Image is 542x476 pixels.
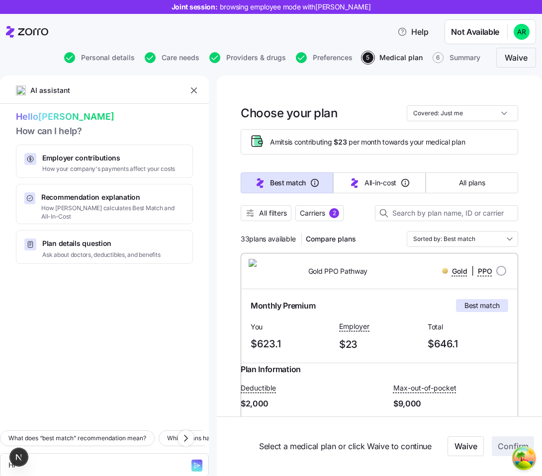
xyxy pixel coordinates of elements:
[295,205,344,221] button: Carriers2
[442,265,492,277] div: |
[16,110,193,124] span: Hello [PERSON_NAME]
[259,208,287,218] span: All filters
[241,363,301,376] span: Plan Information
[379,54,423,61] span: Medical plan
[145,52,199,63] button: Care needs
[209,52,286,63] button: Providers & drugs
[492,437,534,457] button: Confirm
[505,52,528,64] span: Waive
[362,52,373,63] span: 5
[448,437,484,457] button: Waive
[306,234,356,244] span: Compare plans
[81,54,135,61] span: Personal details
[62,52,135,63] a: Personal details
[514,24,530,40] img: d2fa4116c6ed70da3a6ab30e14e26a24
[64,52,135,63] button: Personal details
[451,26,499,38] span: Not Available
[270,137,465,147] span: Amits is contributing per month towards your medical plan
[393,397,518,410] span: $9,000
[389,22,437,42] button: Help
[339,321,369,331] span: Employer
[433,52,444,63] span: 6
[397,26,429,38] span: Help
[514,448,534,468] button: Open Tanstack query devtools
[241,397,365,410] span: $2,000
[313,54,353,61] span: Preferences
[433,52,480,63] button: 6Summary
[251,336,331,352] span: $623.1
[42,251,160,259] span: Ask about doctors, deductibles, and benefits
[296,52,353,63] button: Preferences
[249,259,292,283] img: Anthem
[241,234,295,244] span: 33 plans available
[42,153,175,163] span: Employer contributions
[42,165,175,173] span: How your company's payments affect your costs
[450,54,480,61] span: Summary
[428,336,508,352] span: $646.1
[241,205,291,221] button: All filters
[259,440,440,453] span: Select a medical plan or click Waive to continue
[251,322,331,332] span: You
[339,336,420,353] span: $23
[226,54,286,61] span: Providers & drugs
[364,178,396,188] span: All-in-cost
[30,85,71,96] span: AI assistant
[241,105,337,121] h1: Choose your plan
[41,204,184,221] span: How [PERSON_NAME] calculates Best Match and All-In-Cost
[207,52,286,63] a: Providers & drugs
[16,85,26,95] img: ai-icon.png
[241,383,276,393] span: Deductible
[8,433,146,443] span: What does “best match” recommendation mean?
[302,231,360,247] button: Compare plans
[496,48,536,68] button: Waive
[41,192,184,202] span: Recommendation explanation
[251,300,315,312] span: Monthly Premium
[329,208,339,218] div: 2
[300,208,325,218] span: Carriers
[498,441,529,453] span: Confirm
[375,205,518,221] input: Search by plan name, ID or carrier
[361,52,423,63] a: 5Medical plan
[334,137,347,147] span: $23
[162,54,199,61] span: Care needs
[362,52,423,63] button: 5Medical plan
[16,124,193,139] span: How can I help?
[407,231,518,247] input: Order by dropdown
[464,301,500,311] span: Best match
[459,178,485,188] span: All plans
[42,238,160,248] span: Plan details question
[393,383,456,393] span: Max-out-of-pocket
[478,266,492,276] span: PPO
[294,52,353,63] a: Preferences
[308,266,368,276] span: Gold PPO Pathway
[452,266,467,276] span: Gold
[428,322,508,332] span: Total
[143,52,199,63] a: Care needs
[454,441,477,453] span: Waive
[159,430,289,446] button: Which plans have the lowest deductible?
[172,2,371,12] span: Joint session:
[270,178,306,188] span: Best match
[167,433,281,443] span: Which plans have the lowest deductible?
[220,2,371,12] span: browsing employee mode with [PERSON_NAME]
